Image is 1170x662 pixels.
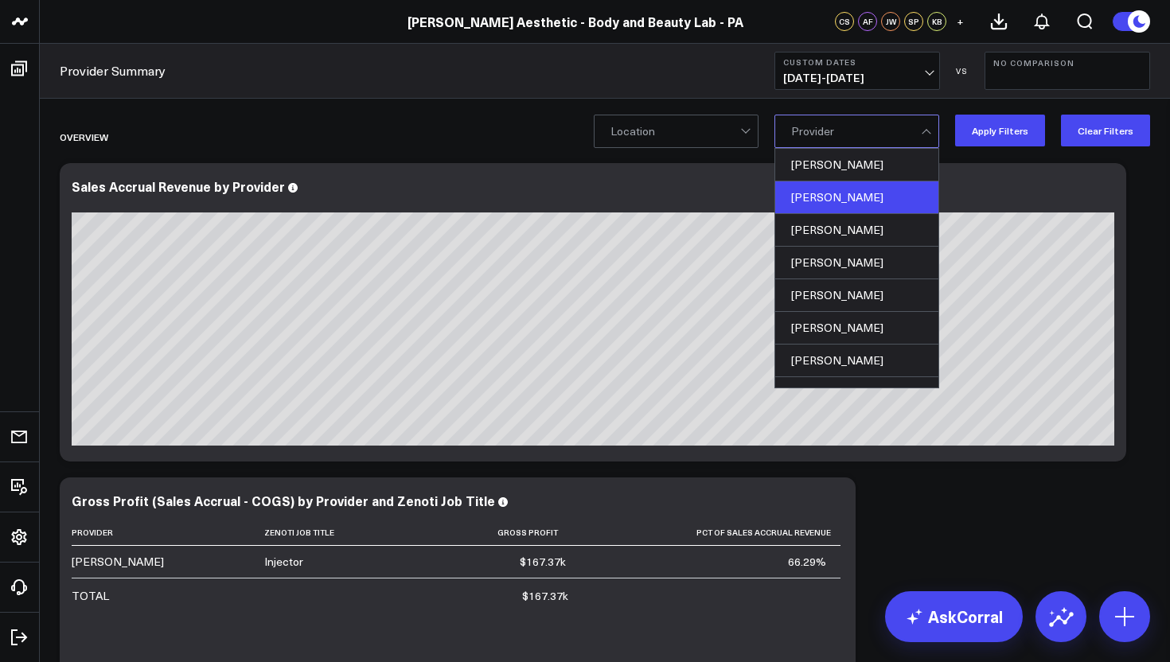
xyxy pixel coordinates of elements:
[775,279,938,312] div: [PERSON_NAME]
[858,12,877,31] div: AF
[264,520,431,546] th: Zenoti Job Title
[835,12,854,31] div: CS
[985,52,1150,90] button: No Comparison
[783,57,931,67] b: Custom Dates
[72,588,109,604] div: TOTAL
[950,12,969,31] button: +
[788,554,826,570] div: 66.29%
[783,72,931,84] span: [DATE] - [DATE]
[904,12,923,31] div: SP
[775,149,938,181] div: [PERSON_NAME]
[264,554,303,570] div: Injector
[955,115,1045,146] button: Apply Filters
[775,377,938,410] div: [PERSON_NAME]
[1061,115,1150,146] button: Clear Filters
[431,520,580,546] th: Gross Profit
[774,52,940,90] button: Custom Dates[DATE]-[DATE]
[520,554,566,570] div: $167.37k
[775,345,938,377] div: [PERSON_NAME]
[948,66,977,76] div: VS
[72,520,264,546] th: Provider
[522,588,568,604] div: $167.37k
[775,181,938,214] div: [PERSON_NAME]
[580,520,840,546] th: Pct Of Sales Accrual Revenue
[72,492,495,509] div: Gross Profit (Sales Accrual - COGS) by Provider and Zenoti Job Title
[60,119,108,155] div: Overview
[775,247,938,279] div: [PERSON_NAME]
[885,591,1023,642] a: AskCorral
[993,58,1141,68] b: No Comparison
[408,13,743,30] a: [PERSON_NAME] Aesthetic - Body and Beauty Lab - PA
[881,12,900,31] div: JW
[775,214,938,247] div: [PERSON_NAME]
[72,177,285,195] div: Sales Accrual Revenue by Provider
[60,62,166,80] a: Provider Summary
[927,12,946,31] div: KB
[957,16,964,27] span: +
[72,554,164,570] div: [PERSON_NAME]
[775,312,938,345] div: [PERSON_NAME]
